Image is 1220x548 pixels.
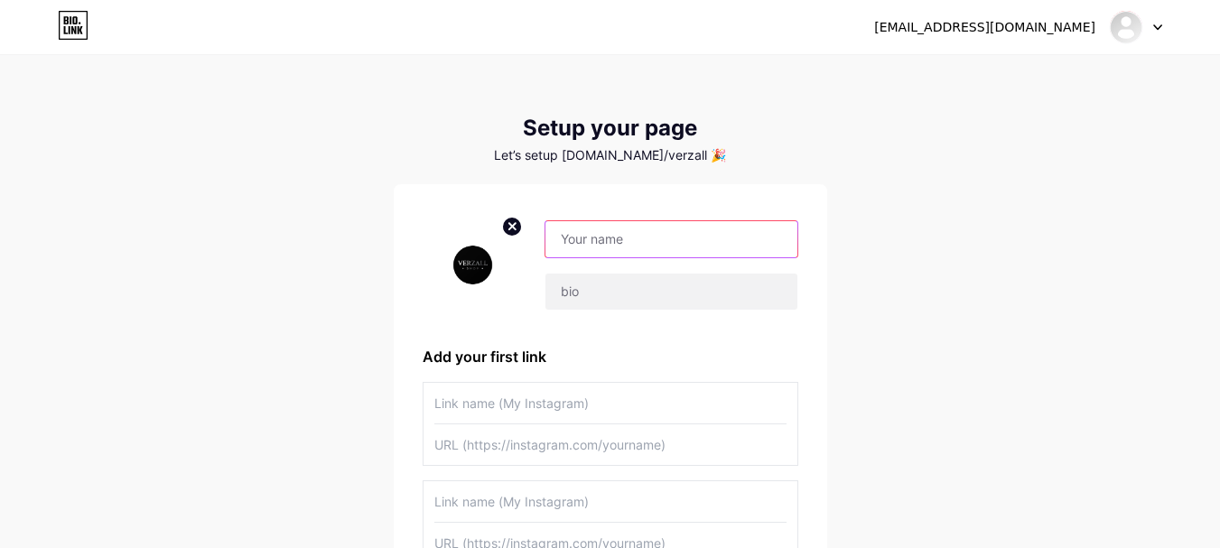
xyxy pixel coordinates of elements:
img: profile pic [423,213,524,317]
input: Link name (My Instagram) [434,383,787,423]
input: URL (https://instagram.com/yourname) [434,424,787,465]
div: [EMAIL_ADDRESS][DOMAIN_NAME] [874,18,1095,37]
input: Your name [545,221,796,257]
div: Let’s setup [DOMAIN_NAME]/verzall 🎉 [394,148,827,163]
div: Add your first link [423,346,798,367]
img: Jefersson Verzall [1109,10,1143,44]
input: bio [545,274,796,310]
div: Setup your page [394,116,827,141]
input: Link name (My Instagram) [434,481,787,522]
